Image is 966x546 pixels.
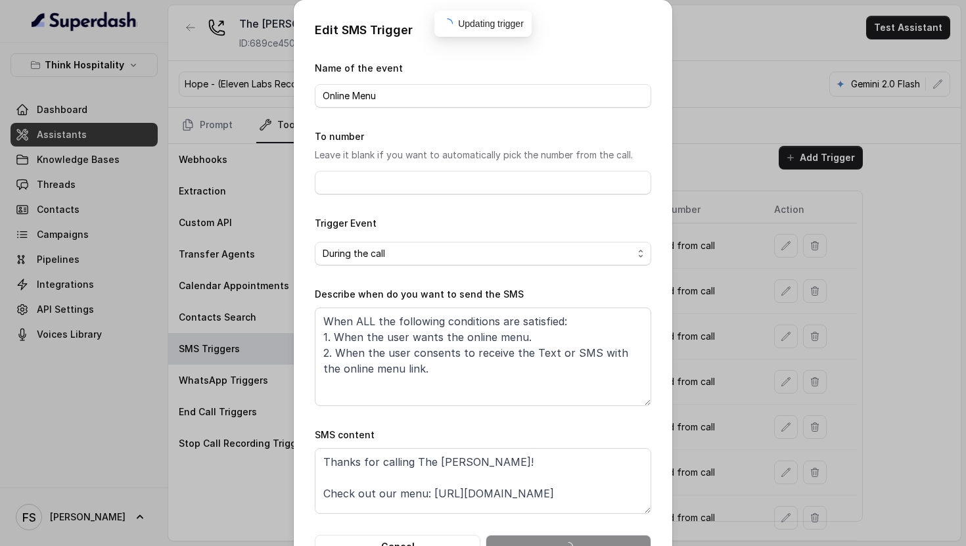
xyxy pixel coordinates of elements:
[315,242,651,265] button: During the call
[315,147,651,163] p: Leave it blank if you want to automatically pick the number from the call.
[323,246,633,262] span: During the call
[315,217,377,229] label: Trigger Event
[315,429,375,440] label: SMS content
[315,307,651,406] textarea: When ALL the following conditions are satisfied: 1. When the user wants the online menu. 2. When ...
[315,21,651,39] p: Edit SMS Trigger
[315,62,403,74] label: Name of the event
[315,448,651,514] textarea: Thanks for calling The [PERSON_NAME]! Check out our menu: [URL][DOMAIN_NAME] Call managed by [URL...
[458,18,524,29] span: Updating trigger
[315,288,524,300] label: Describe when do you want to send the SMS
[442,18,453,30] span: loading
[315,131,364,142] label: To number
